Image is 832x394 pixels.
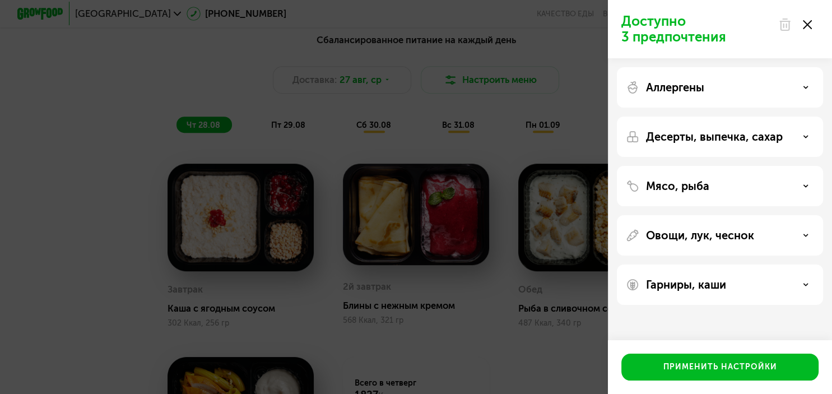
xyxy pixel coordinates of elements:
p: Овощи, лук, чеснок [646,229,754,242]
p: Гарниры, каши [646,278,726,291]
div: Применить настройки [663,361,777,373]
p: Доступно 3 предпочтения [621,13,771,45]
button: Применить настройки [621,354,819,381]
p: Аллергены [646,81,704,94]
p: Десерты, выпечка, сахар [646,130,783,143]
p: Мясо, рыба [646,179,709,193]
